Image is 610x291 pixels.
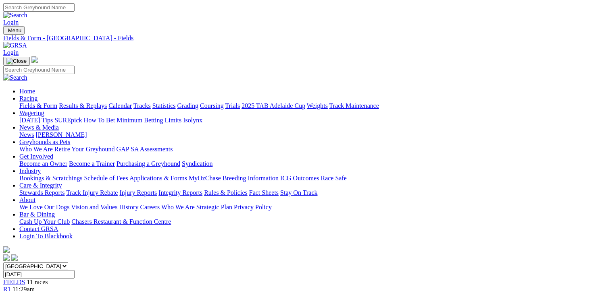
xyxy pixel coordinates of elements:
[19,153,53,160] a: Get Involved
[19,131,607,138] div: News & Media
[200,102,224,109] a: Coursing
[3,246,10,253] img: logo-grsa-white.png
[3,12,27,19] img: Search
[19,225,58,232] a: Contact GRSA
[19,189,607,196] div: Care & Integrity
[71,218,171,225] a: Chasers Restaurant & Function Centre
[19,160,607,167] div: Get Involved
[3,26,25,35] button: Toggle navigation
[189,175,221,182] a: MyOzChase
[117,117,181,124] a: Minimum Betting Limits
[19,124,59,131] a: News & Media
[19,218,70,225] a: Cash Up Your Club
[19,109,44,116] a: Wagering
[19,102,57,109] a: Fields & Form
[54,117,82,124] a: SUREpick
[19,88,35,95] a: Home
[280,189,317,196] a: Stay On Track
[3,3,75,12] input: Search
[129,175,187,182] a: Applications & Forms
[158,189,202,196] a: Integrity Reports
[11,254,18,261] img: twitter.svg
[177,102,198,109] a: Grading
[307,102,328,109] a: Weights
[225,102,240,109] a: Trials
[19,175,82,182] a: Bookings & Scratchings
[19,182,62,189] a: Care & Integrity
[133,102,151,109] a: Tracks
[19,204,69,211] a: We Love Our Dogs
[19,117,53,124] a: [DATE] Tips
[71,204,117,211] a: Vision and Values
[19,211,55,218] a: Bar & Dining
[223,175,279,182] a: Breeding Information
[27,279,48,285] span: 11 races
[84,117,115,124] a: How To Bet
[152,102,176,109] a: Statistics
[3,19,19,26] a: Login
[59,102,107,109] a: Results & Replays
[3,66,75,74] input: Search
[19,167,41,174] a: Industry
[234,204,272,211] a: Privacy Policy
[108,102,132,109] a: Calendar
[6,58,27,64] img: Close
[31,56,38,63] img: logo-grsa-white.png
[19,102,607,109] div: Racing
[242,102,305,109] a: 2025 TAB Adelaide Cup
[19,189,65,196] a: Stewards Reports
[119,189,157,196] a: Injury Reports
[19,131,34,138] a: News
[249,189,279,196] a: Fact Sheets
[3,42,27,49] img: GRSA
[19,95,37,102] a: Racing
[19,218,607,225] div: Bar & Dining
[182,160,212,167] a: Syndication
[183,117,202,124] a: Isolynx
[3,57,30,66] button: Toggle navigation
[35,131,87,138] a: [PERSON_NAME]
[3,49,19,56] a: Login
[19,233,73,239] a: Login To Blackbook
[8,27,21,33] span: Menu
[19,146,53,153] a: Who We Are
[117,160,180,167] a: Purchasing a Greyhound
[19,160,67,167] a: Become an Owner
[204,189,248,196] a: Rules & Policies
[119,204,138,211] a: History
[196,204,232,211] a: Strategic Plan
[19,175,607,182] div: Industry
[19,138,70,145] a: Greyhounds as Pets
[161,204,195,211] a: Who We Are
[19,117,607,124] div: Wagering
[3,270,75,279] input: Select date
[19,204,607,211] div: About
[54,146,115,153] a: Retire Your Greyhound
[66,189,118,196] a: Track Injury Rebate
[329,102,379,109] a: Track Maintenance
[3,254,10,261] img: facebook.svg
[117,146,173,153] a: GAP SA Assessments
[3,35,607,42] a: Fields & Form - [GEOGRAPHIC_DATA] - Fields
[280,175,319,182] a: ICG Outcomes
[69,160,115,167] a: Become a Trainer
[19,146,607,153] div: Greyhounds as Pets
[140,204,160,211] a: Careers
[3,279,25,285] a: FIELDS
[19,196,35,203] a: About
[3,74,27,81] img: Search
[84,175,128,182] a: Schedule of Fees
[321,175,346,182] a: Race Safe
